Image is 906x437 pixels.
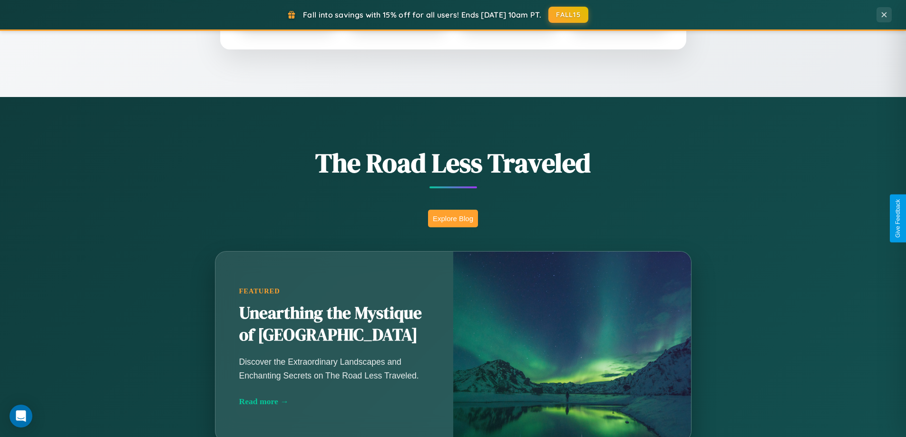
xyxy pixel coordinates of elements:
div: Open Intercom Messenger [10,405,32,427]
div: Read more → [239,397,429,407]
span: Fall into savings with 15% off for all users! Ends [DATE] 10am PT. [303,10,541,19]
p: Discover the Extraordinary Landscapes and Enchanting Secrets on The Road Less Traveled. [239,355,429,382]
h2: Unearthing the Mystique of [GEOGRAPHIC_DATA] [239,302,429,346]
button: Explore Blog [428,210,478,227]
button: FALL15 [548,7,588,23]
h1: The Road Less Traveled [168,145,739,181]
div: Featured [239,287,429,295]
div: Give Feedback [895,199,901,238]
